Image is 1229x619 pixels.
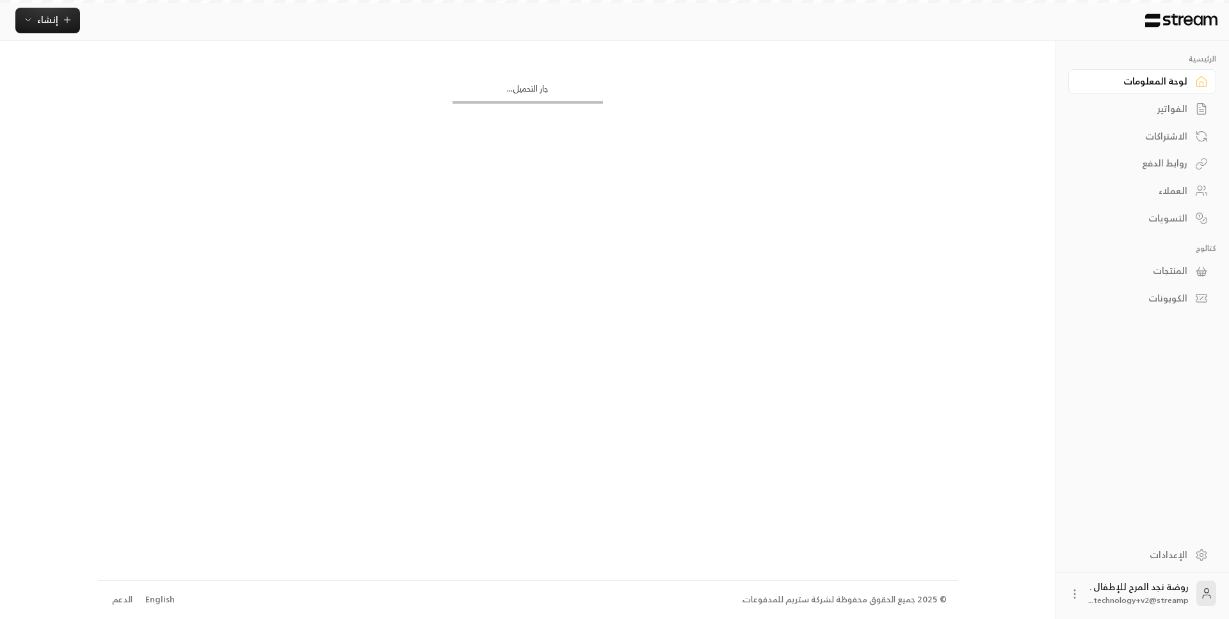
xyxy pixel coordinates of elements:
[37,12,58,28] span: إنشاء
[1084,102,1187,115] div: الفواتير
[741,593,947,606] div: © 2025 جميع الحقوق محفوظة لشركة ستريم للمدفوعات.
[1068,151,1216,176] a: روابط الدفع
[1089,581,1189,606] div: روضة نجد المرح للإطفال .
[1084,549,1187,561] div: الإعدادات
[1084,157,1187,170] div: روابط الدفع
[1084,264,1187,277] div: المنتجات
[1084,130,1187,143] div: الاشتراكات
[1068,205,1216,230] a: التسويات
[1068,97,1216,122] a: الفواتير
[1068,54,1216,64] p: الرئيسية
[453,83,603,101] div: جار التحميل...
[145,593,175,606] div: English
[1068,124,1216,149] a: الاشتراكات
[1068,69,1216,94] a: لوحة المعلومات
[1068,179,1216,204] a: العملاء
[1084,292,1187,305] div: الكوبونات
[1084,184,1187,197] div: العملاء
[1068,286,1216,311] a: الكوبونات
[1068,542,1216,567] a: الإعدادات
[1089,593,1189,607] span: technology+v2@streamp...
[15,8,80,33] button: إنشاء
[1068,243,1216,253] p: كتالوج
[1084,75,1187,88] div: لوحة المعلومات
[1144,13,1219,28] img: Logo
[1068,259,1216,284] a: المنتجات
[108,588,137,611] a: الدعم
[1084,212,1187,225] div: التسويات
